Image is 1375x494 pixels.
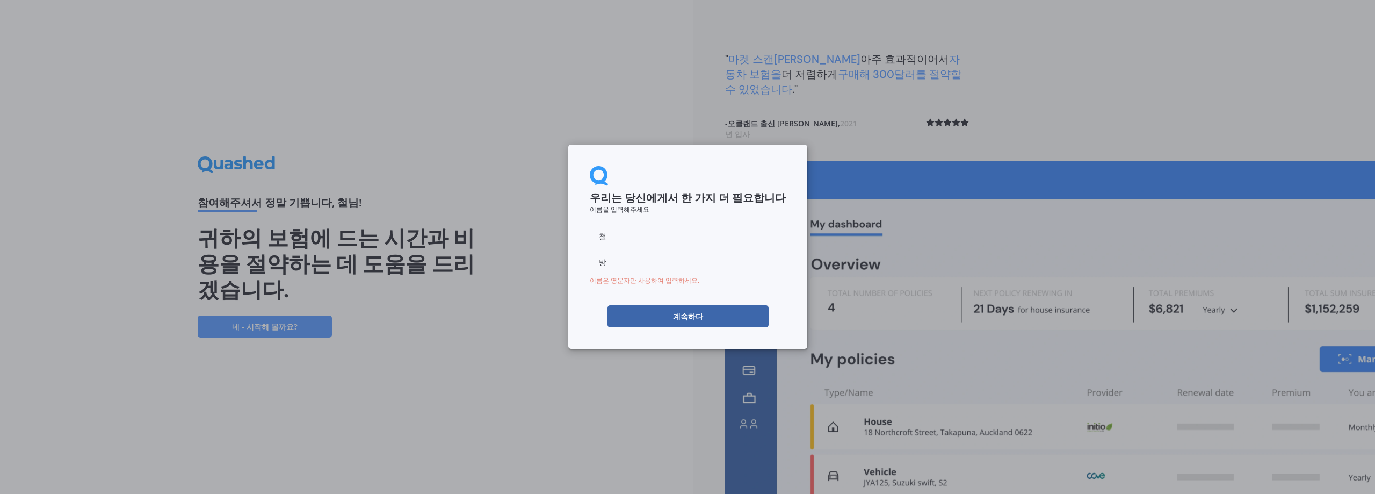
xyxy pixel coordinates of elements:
[607,305,768,327] button: 계속하다
[590,276,699,285] font: 이름은 영문자만 사용하여 입력하세요.
[672,312,703,322] font: 계속하다
[590,205,649,214] font: 이름을 입력해주세요
[590,226,786,247] input: 이름
[590,252,786,273] input: 성
[590,191,786,205] font: 우리는 당신에게서 한 가지 더 필요합니다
